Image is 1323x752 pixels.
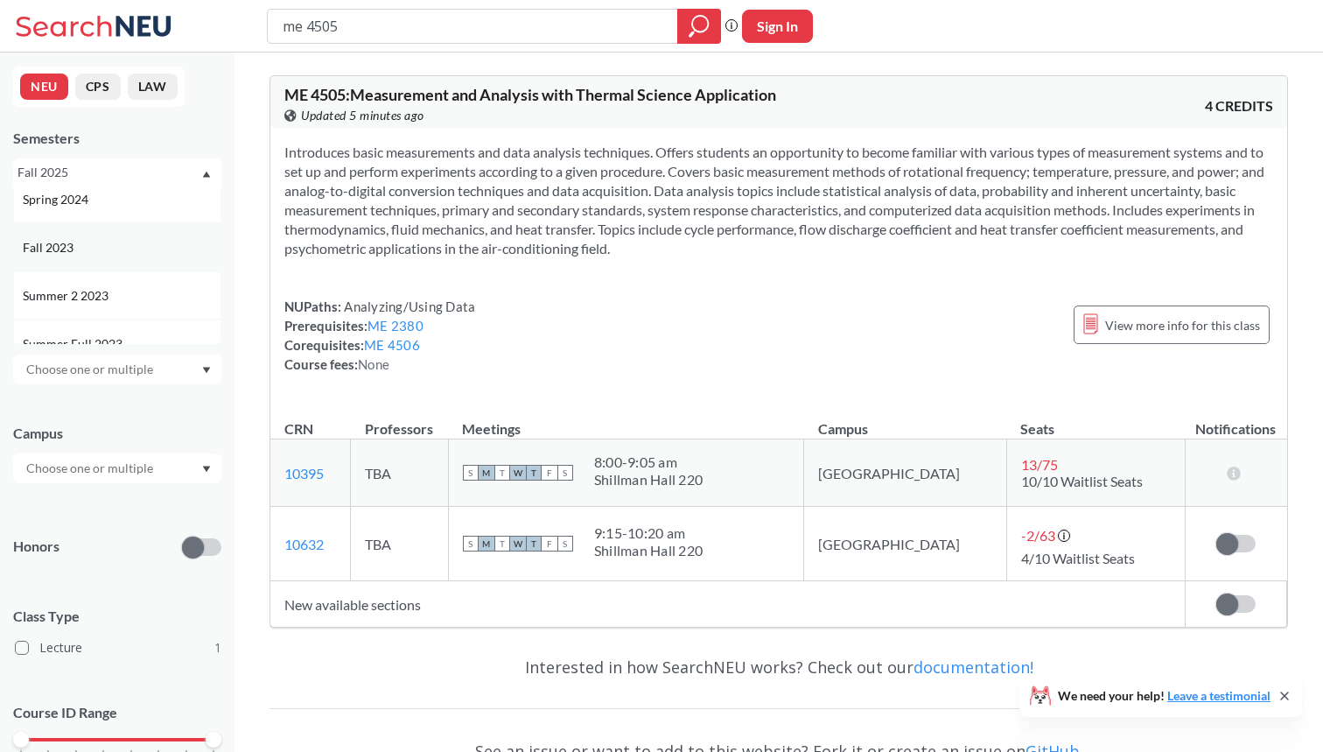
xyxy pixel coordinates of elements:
span: S [463,465,479,481]
div: CRN [284,419,313,439]
section: Introduces basic measurements and data analysis techniques. Offers students an opportunity to bec... [284,143,1273,258]
span: S [463,536,479,552]
a: 10632 [284,536,324,552]
span: M [479,465,494,481]
span: T [526,465,542,481]
span: We need your help! [1058,690,1270,702]
span: View more info for this class [1105,314,1260,336]
div: NUPaths: Prerequisites: Corequisites: Course fees: [284,297,475,374]
th: Seats [1006,402,1185,439]
a: documentation! [913,657,1033,678]
span: 13 / 75 [1021,456,1058,473]
th: Notifications [1185,402,1286,439]
span: ME 4505 : Measurement and Analysis with Thermal Science Application [284,85,776,104]
p: Honors [13,537,59,557]
span: T [526,536,542,552]
svg: Dropdown arrow [202,171,211,178]
span: F [542,465,557,481]
td: New available sections [270,581,1185,628]
span: Analyzing/Using Data [341,299,475,314]
div: Semesters [13,129,221,148]
span: M [479,536,494,552]
input: Choose one or multiple [17,359,164,380]
div: Shillman Hall 220 [594,542,703,559]
td: TBA [351,507,449,581]
a: ME 2380 [367,318,423,334]
span: 10/10 Waitlist Seats [1021,473,1143,489]
p: Course ID Range [13,703,221,723]
span: Fall 2023 [23,238,77,257]
span: Updated 5 minutes ago [301,106,424,125]
div: Dropdown arrow [13,355,221,384]
div: Fall 2025Dropdown arrowSpring 2025Fall 2024Summer 2 2024Summer Full 2024Summer 1 2024Spring 2024F... [13,158,221,186]
span: 4 CREDITS [1205,96,1273,116]
td: [GEOGRAPHIC_DATA] [804,507,1006,581]
div: magnifying glass [677,9,721,44]
span: S [557,465,573,481]
th: Professors [351,402,449,439]
div: 8:00 - 9:05 am [594,453,703,471]
span: Class Type [13,607,221,626]
span: F [542,536,557,552]
span: W [510,465,526,481]
button: LAW [128,74,178,100]
a: Leave a testimonial [1167,688,1270,703]
svg: Dropdown arrow [202,367,211,374]
button: NEU [20,74,68,100]
td: [GEOGRAPHIC_DATA] [804,439,1006,507]
a: ME 4506 [364,337,420,353]
button: CPS [75,74,121,100]
span: S [557,536,573,552]
div: Interested in how SearchNEU works? Check out our [269,642,1288,692]
span: T [494,536,510,552]
div: Fall 2025 [17,163,200,182]
span: -2 / 63 [1021,527,1055,544]
span: Spring 2024 [23,190,92,209]
span: Summer Full 2023 [23,334,126,354]
input: Class, professor, course number, "phrase" [281,11,665,41]
a: 10395 [284,465,324,481]
input: Choose one or multiple [17,458,164,479]
span: None [358,356,389,372]
span: Summer 2 2023 [23,286,112,306]
div: Dropdown arrow [13,453,221,483]
div: Shillman Hall 220 [594,471,703,488]
button: Sign In [742,10,813,43]
span: 1 [214,638,221,657]
label: Lecture [15,636,221,659]
th: Meetings [448,402,804,439]
span: 4/10 Waitlist Seats [1021,550,1135,566]
svg: Dropdown arrow [202,466,211,473]
span: W [510,536,526,552]
td: TBA [351,439,449,507]
div: 9:15 - 10:20 am [594,524,703,542]
span: T [494,465,510,481]
th: Campus [804,402,1006,439]
div: Campus [13,424,221,443]
svg: magnifying glass [689,14,710,39]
